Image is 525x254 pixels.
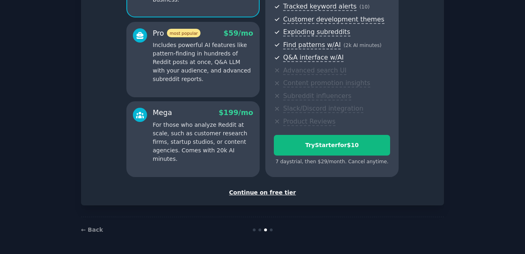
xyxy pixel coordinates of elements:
span: Content promotion insights [283,79,370,88]
a: ← Back [81,226,103,233]
span: Find patterns w/AI [283,41,341,49]
div: Try Starter for $10 [274,141,390,149]
span: Advanced search UI [283,66,346,75]
span: $ 199 /mo [219,109,253,117]
p: Includes powerful AI features like pattern-finding in hundreds of Reddit posts at once, Q&A LLM w... [153,41,253,83]
span: Product Reviews [283,117,335,126]
p: For those who analyze Reddit at scale, such as customer research firms, startup studios, or conte... [153,121,253,163]
span: Subreddit influencers [283,92,351,100]
span: most popular [167,29,201,37]
div: 7 days trial, then $ 29 /month . Cancel anytime. [274,158,390,166]
span: Q&A interface w/AI [283,53,344,62]
span: Slack/Discord integration [283,105,363,113]
span: ( 2k AI minutes ) [344,43,382,48]
div: Continue on free tier [90,188,435,197]
span: ( 10 ) [359,4,369,10]
span: $ 59 /mo [224,29,253,37]
span: Tracked keyword alerts [283,2,356,11]
div: Pro [153,28,201,38]
span: Exploding subreddits [283,28,350,36]
span: Customer development themes [283,15,384,24]
div: Mega [153,108,172,118]
button: TryStarterfor$10 [274,135,390,156]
